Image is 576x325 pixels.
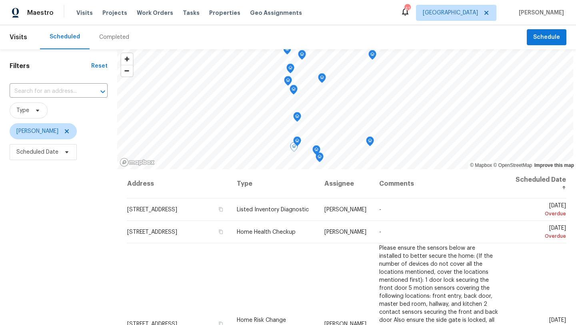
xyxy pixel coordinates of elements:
span: Properties [209,9,240,17]
span: - [379,207,381,213]
h1: Filters [10,62,91,70]
div: Completed [99,33,129,41]
span: Visits [76,9,93,17]
span: [PERSON_NAME] [16,127,58,135]
div: Map marker [318,73,326,86]
span: Listed Inventory Diagnostic [237,207,309,213]
div: Map marker [290,85,298,97]
button: Copy Address [217,206,224,213]
span: [GEOGRAPHIC_DATA] [423,9,478,17]
div: Map marker [293,136,301,149]
div: Map marker [284,76,292,88]
div: Map marker [298,50,306,62]
span: - [379,229,381,235]
span: [STREET_ADDRESS] [127,207,177,213]
th: Address [127,169,231,199]
span: Visits [10,28,27,46]
span: [PERSON_NAME] [324,207,366,213]
span: Tasks [183,10,200,16]
span: Maestro [27,9,54,17]
span: [PERSON_NAME] [324,229,366,235]
button: Copy Address [217,228,224,235]
a: Mapbox [470,162,492,168]
th: Type [230,169,318,199]
span: Work Orders [137,9,173,17]
div: Scheduled [50,33,80,41]
th: Comments [373,169,505,199]
button: Open [97,86,108,97]
button: Zoom in [121,53,133,65]
span: [STREET_ADDRESS] [127,229,177,235]
span: [DATE] [511,203,566,218]
th: Scheduled Date ↑ [504,169,566,199]
canvas: Map [117,49,573,169]
div: Map marker [286,64,294,76]
span: Projects [102,9,127,17]
div: 41 [404,5,410,13]
span: Home Health Checkup [237,229,296,235]
div: Overdue [511,232,566,240]
div: Map marker [312,145,320,158]
button: Zoom out [121,65,133,76]
a: OpenStreetMap [493,162,532,168]
input: Search for an address... [10,85,85,98]
span: [DATE] [511,225,566,240]
a: Improve this map [534,162,574,168]
span: Scheduled Date [16,148,58,156]
button: Schedule [527,29,566,46]
div: Map marker [366,136,374,149]
span: Geo Assignments [250,9,302,17]
div: Reset [91,62,108,70]
span: Type [16,106,29,114]
a: Mapbox homepage [120,158,155,167]
th: Assignee [318,169,373,199]
span: Schedule [533,32,560,42]
div: Map marker [316,152,324,165]
div: Map marker [283,45,291,57]
div: Map marker [293,112,301,124]
span: [PERSON_NAME] [516,9,564,17]
div: Map marker [368,50,376,62]
div: Map marker [290,142,298,154]
div: Overdue [511,210,566,218]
